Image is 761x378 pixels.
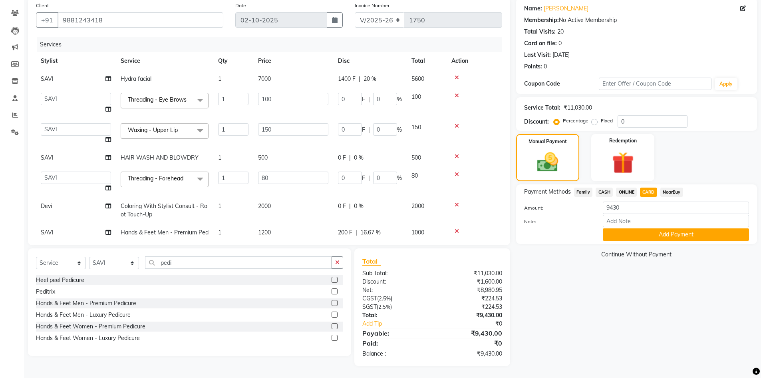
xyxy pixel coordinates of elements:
span: 0 % [354,202,364,210]
div: Hands & Feet Women - Premium Pedicure [36,322,145,331]
span: 2.5% [379,295,391,302]
span: 1200 [258,229,271,236]
span: 2.5% [378,304,390,310]
div: Peditrix [36,288,55,296]
span: 500 [258,154,268,161]
div: ₹0 [445,320,508,328]
span: Waxing - Upper Lip [128,126,178,134]
span: Hydra facial [121,75,151,82]
span: 5600 [411,75,424,82]
span: | [349,154,351,162]
span: F [362,95,365,104]
button: Add Payment [603,228,749,241]
div: ( ) [356,294,432,303]
label: Manual Payment [529,138,567,145]
div: ₹1,600.00 [432,278,508,286]
span: Hands & Feet Men - Premium Pedicure [121,229,209,244]
label: Amount: [518,204,597,212]
label: Redemption [609,137,637,144]
span: Devi [41,202,52,210]
span: % [397,95,402,104]
span: 20 % [364,75,376,83]
th: Total [407,52,447,70]
span: 16.67 % [360,228,381,237]
span: SGST [362,303,377,310]
div: ₹11,030.00 [564,104,592,112]
button: Apply [715,78,737,90]
div: Service Total: [524,104,560,112]
div: Discount: [524,118,549,126]
span: 80 [411,172,418,179]
span: SAVI [41,229,54,236]
span: 1 [218,154,221,161]
span: 2000 [258,202,271,210]
div: ( ) [356,303,432,311]
input: Search by Name/Mobile/Email/Code [58,12,223,28]
label: Percentage [563,117,588,124]
input: Search or Scan [145,256,332,269]
span: 1000 [411,229,424,236]
a: Add Tip [356,320,445,328]
div: Membership: [524,16,559,24]
div: 0 [558,39,562,48]
th: Action [447,52,502,70]
th: Qty [213,52,253,70]
div: Card on file: [524,39,557,48]
span: 0 % [354,154,364,162]
span: | [368,126,370,134]
span: 1400 F [338,75,356,83]
span: F [362,126,365,134]
span: 1 [218,229,221,236]
div: Sub Total: [356,269,432,278]
div: Services [37,37,508,52]
a: x [187,96,190,103]
span: | [368,95,370,104]
div: Total: [356,311,432,320]
div: Heel peel Pedicure [36,276,84,284]
input: Add Note [603,215,749,227]
span: Threading - Eye Brows [128,96,187,103]
div: Payable: [356,328,432,338]
div: Points: [524,62,542,71]
label: Invoice Number [355,2,389,9]
a: x [178,126,181,134]
span: SAVI [41,75,54,82]
span: 1 [218,75,221,82]
div: Discount: [356,278,432,286]
span: 100 [411,93,421,100]
span: CGST [362,295,377,302]
span: | [368,174,370,182]
div: Balance : [356,350,432,358]
a: x [183,175,187,182]
div: Paid: [356,338,432,348]
span: | [349,202,351,210]
span: 200 F [338,228,352,237]
span: | [356,228,357,237]
div: Hands & Feet Women - Luxury Pedicure [36,334,140,342]
input: Enter Offer / Coupon Code [599,78,711,90]
span: F [362,174,365,182]
div: ₹224.53 [432,294,508,303]
span: 500 [411,154,421,161]
span: Total [362,257,381,266]
span: 1 [218,202,221,210]
div: ₹9,430.00 [432,328,508,338]
div: ₹8,980.95 [432,286,508,294]
div: ₹0 [432,338,508,348]
span: NearBuy [660,188,683,197]
span: SAVI [41,154,54,161]
div: ₹9,430.00 [432,311,508,320]
span: 0 F [338,154,346,162]
label: Client [36,2,49,9]
span: 2000 [411,202,424,210]
span: 150 [411,124,421,131]
th: Stylist [36,52,116,70]
label: Note: [518,218,597,225]
span: 7000 [258,75,271,82]
div: ₹224.53 [432,303,508,311]
span: ONLINE [616,188,637,197]
span: HAIR WASH AND BLOWDRY [121,154,199,161]
span: 0 F [338,202,346,210]
span: CARD [640,188,657,197]
div: Hands & Feet Men - Luxury Pedicure [36,311,131,319]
